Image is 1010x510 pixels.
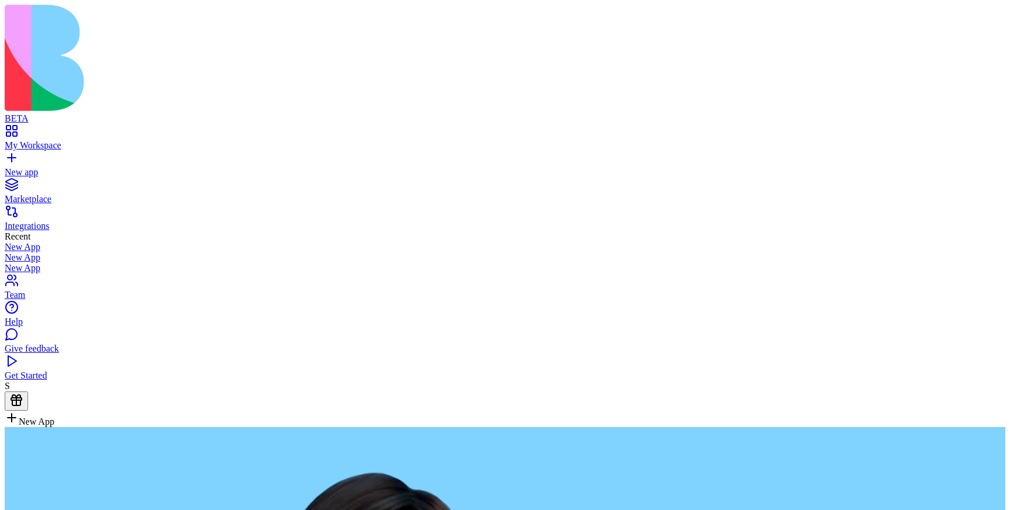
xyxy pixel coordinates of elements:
[5,103,1005,124] a: BETA
[5,252,1005,263] a: New App
[5,333,1005,354] a: Give feedback
[5,183,1005,204] a: Marketplace
[5,157,1005,178] a: New app
[5,279,1005,300] a: Team
[5,113,1005,124] div: BETA
[5,5,475,111] img: logo
[5,381,10,391] span: S
[5,194,1005,204] div: Marketplace
[5,370,1005,381] div: Get Started
[5,221,1005,231] div: Integrations
[5,344,1005,354] div: Give feedback
[5,290,1005,300] div: Team
[5,130,1005,151] a: My Workspace
[5,360,1005,381] a: Get Started
[5,242,1005,252] a: New App
[5,306,1005,327] a: Help
[5,231,30,241] span: Recent
[5,210,1005,231] a: Integrations
[19,417,54,426] span: New App
[5,263,1005,273] a: New App
[5,140,1005,151] div: My Workspace
[5,317,1005,327] div: Help
[5,167,1005,178] div: New app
